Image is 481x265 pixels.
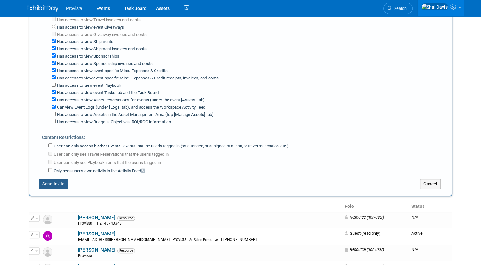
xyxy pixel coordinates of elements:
label: Has access to view event-specific Misc. Expenses & Credits [56,68,168,74]
label: Has access to view Sponsorship invoices and costs [56,61,153,67]
span: [PHONE_NUMBER] [222,237,258,242]
img: Resource [43,215,52,224]
span: Provista [78,254,94,258]
img: ExhibitDay [27,5,58,12]
span: Provista [171,237,189,242]
span: | [97,221,98,226]
span: N/A [411,247,418,252]
span: Provista [78,221,94,226]
span: Provista [66,6,82,11]
label: Can view Event Logs (under [Logs] tab), and access the Workspace Activity Feed [56,105,206,111]
label: User can only see Travel Reservations that the user is tagged in [52,152,169,158]
img: Shai Davis [421,3,448,10]
label: Has access to view Budgets, Objectives, ROI/ROO information [56,119,171,125]
a: [PERSON_NAME] [78,247,115,253]
span: | [221,237,222,242]
label: Has access to view Sponsorships [56,53,119,59]
a: [PERSON_NAME] [78,215,115,221]
label: Has access to view event Tasks tab and the Task Board [56,90,159,96]
label: Has access to view Assets in the Asset Management Area (top [Manage Assets] tab) [56,112,214,118]
label: Has access to view event Giveaways [56,24,124,31]
img: Abbey Guman [43,231,52,241]
div: [EMAIL_ADDRESS][PERSON_NAME][DOMAIN_NAME] [78,237,340,242]
label: User can only access his/her Events [52,143,288,149]
label: User can only see Playbook items that the user is tagged in [52,160,161,166]
span: Resource (non-user) [345,215,384,220]
span: Resource [117,216,135,221]
label: Has access to view Giveaway invoices and costs [56,32,147,38]
a: Search [383,3,413,14]
label: Has access to view Travel invoices and costs [56,17,141,23]
span: -- events that the user is tagged in (as attendee, or assignee of a task, or travel reservation, ... [120,144,288,148]
label: Has access to view event-specific Misc. Expenses & Credit receipts, invoices, and costs [56,75,219,81]
span: 2145743348 [98,221,124,226]
span: Resource [117,248,135,253]
label: Has access to view event Playbook [56,83,121,89]
img: Resource [43,247,52,257]
button: Cancel [420,179,441,189]
label: Only sees user's own activity in the Activity Feed [52,168,145,174]
span: Active [411,231,423,236]
span: Guest (read-only) [345,231,380,236]
button: Send Invite [39,179,68,189]
span: N/A [411,215,418,220]
a: [PERSON_NAME] [78,231,115,237]
th: Status [409,201,452,212]
label: Has access to view Shipment invoices and costs [56,46,147,52]
span: Search [392,6,407,11]
span: | [170,237,171,242]
span: Resource (non-user) [345,247,384,252]
span: Sr Sales Executive [189,238,218,242]
th: Role [342,201,409,212]
label: Has access to view Shipments [56,39,113,45]
label: Has access to view Asset Reservations for events (under the event [Assets] tab) [56,97,205,103]
div: Content Restrictions: [42,130,447,142]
